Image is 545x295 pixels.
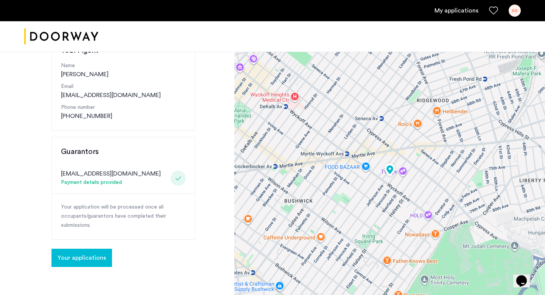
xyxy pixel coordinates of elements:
cazamio-button: Go to application [51,255,112,261]
div: [EMAIL_ADDRESS][DOMAIN_NAME] [61,169,161,178]
img: logo [24,22,98,51]
p: Email [61,83,186,91]
iframe: chat widget [513,265,537,287]
div: [PERSON_NAME] [61,62,186,79]
p: Name [61,62,186,70]
div: SS [509,5,521,17]
a: [EMAIL_ADDRESS][DOMAIN_NAME] [61,91,161,100]
a: Cazamio logo [24,22,98,51]
a: [PHONE_NUMBER] [61,111,112,121]
a: My application [434,6,478,15]
span: Your applications [58,253,106,262]
button: button [51,249,112,267]
p: Your application will be processed once all occupants/guarantors have completed their submissions. [61,203,186,230]
h3: Guarantors [61,146,186,157]
p: Phone number [61,104,186,111]
a: Favorites [489,6,498,15]
div: Payment details provided [61,178,161,187]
